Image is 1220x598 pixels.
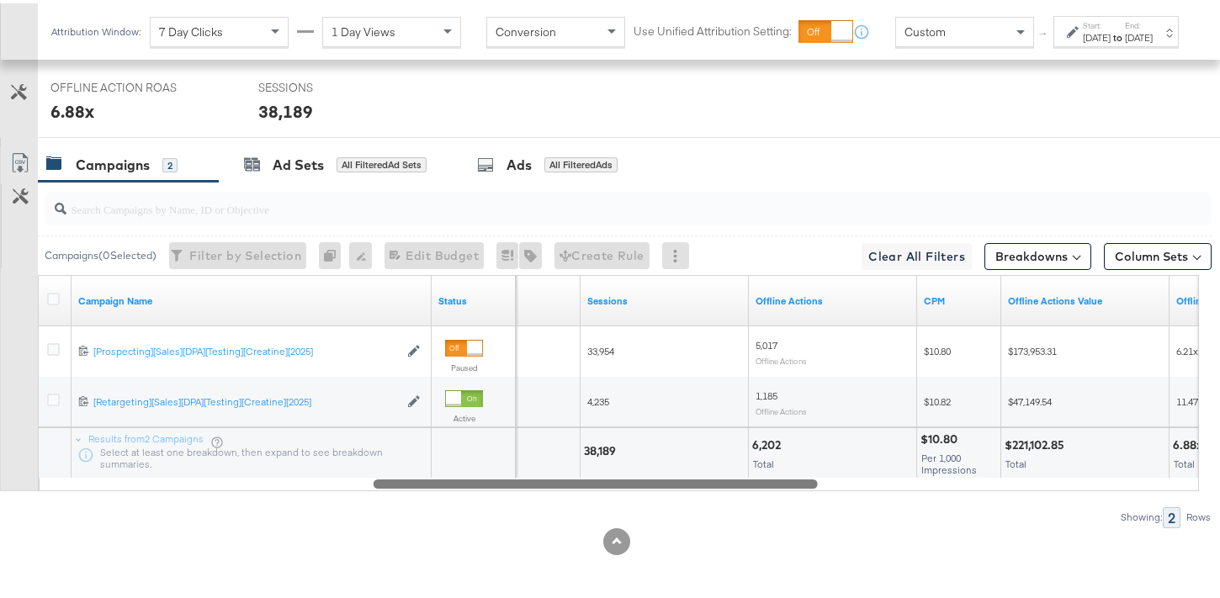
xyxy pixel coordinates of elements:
strong: to [1111,28,1125,40]
sub: Offline Actions [756,403,807,413]
div: 6.88x [50,96,94,120]
span: Conversion [496,21,556,36]
div: $221,102.85 [1005,434,1069,450]
span: 33,954 [587,341,614,354]
label: Use Unified Attribution Setting: [634,20,792,36]
div: All Filtered Ads [544,154,618,169]
div: [DATE] [1083,28,1111,41]
div: $10.80 [920,428,963,444]
div: Attribution Window: [50,23,141,34]
span: Custom [904,21,946,36]
span: 1,185 [756,386,777,399]
div: 6,202 [752,434,786,450]
span: Clear All Filters [868,243,965,264]
label: Start: [1083,17,1111,28]
span: $47,149.54 [1008,392,1052,405]
span: Total [1005,454,1026,467]
div: Campaigns ( 0 Selected) [45,245,156,260]
span: 1 Day Views [332,21,395,36]
div: 2 [1163,504,1180,525]
div: Campaigns [76,152,150,172]
span: Per 1,000 Impressions [921,448,977,473]
a: Offline Actions. [756,291,910,304]
div: Showing: [1120,508,1163,520]
div: [DATE] [1125,28,1153,41]
a: Sessions - GA Sessions - The total number of sessions [587,291,742,304]
a: The average cost you've paid to have 1,000 impressions of your ad. [924,291,995,304]
button: Breakdowns [984,240,1091,267]
input: Search Campaigns by Name, ID or Objective [66,183,1108,215]
span: $10.80 [924,341,951,354]
div: Rows [1186,508,1212,520]
div: [Retargeting][Sales][DPA][Testing][Creatine][2025] [93,392,399,405]
button: Clear All Filters [862,240,972,267]
div: Ad Sets [273,152,324,172]
div: 6.88x [1173,434,1207,450]
span: $173,953.31 [1008,341,1057,354]
label: Active [445,410,483,421]
span: 4,235 [587,392,609,405]
div: Ads [507,152,532,172]
div: [Prospecting][Sales][DPA][Testing][Creatine][2025] [93,341,399,355]
span: SESSIONS [258,77,385,93]
span: 7 Day Clicks [159,21,223,36]
label: Paused [445,359,483,370]
span: 6.21x [1176,341,1198,354]
label: End: [1125,17,1153,28]
span: Total [753,454,774,467]
a: Offline Actions. [1008,291,1163,304]
div: All Filtered Ad Sets [337,154,427,169]
a: Shows the current state of your Ad Campaign. [438,291,509,304]
span: OFFLINE ACTION ROAS [50,77,177,93]
span: 5,017 [756,336,777,348]
a: Your campaign name. [78,291,425,304]
div: 38,189 [584,440,621,456]
span: ↑ [1036,29,1052,34]
button: Column Sets [1104,240,1212,267]
div: 38,189 [258,96,313,120]
div: 2 [162,155,178,170]
a: [Retargeting][Sales][DPA][Testing][Creatine][2025] [93,392,399,406]
div: 0 [319,239,349,266]
sub: Offline Actions [756,352,807,363]
span: $10.82 [924,392,951,405]
span: 11.47x [1176,392,1203,405]
a: [Prospecting][Sales][DPA][Testing][Creatine][2025] [93,341,399,356]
